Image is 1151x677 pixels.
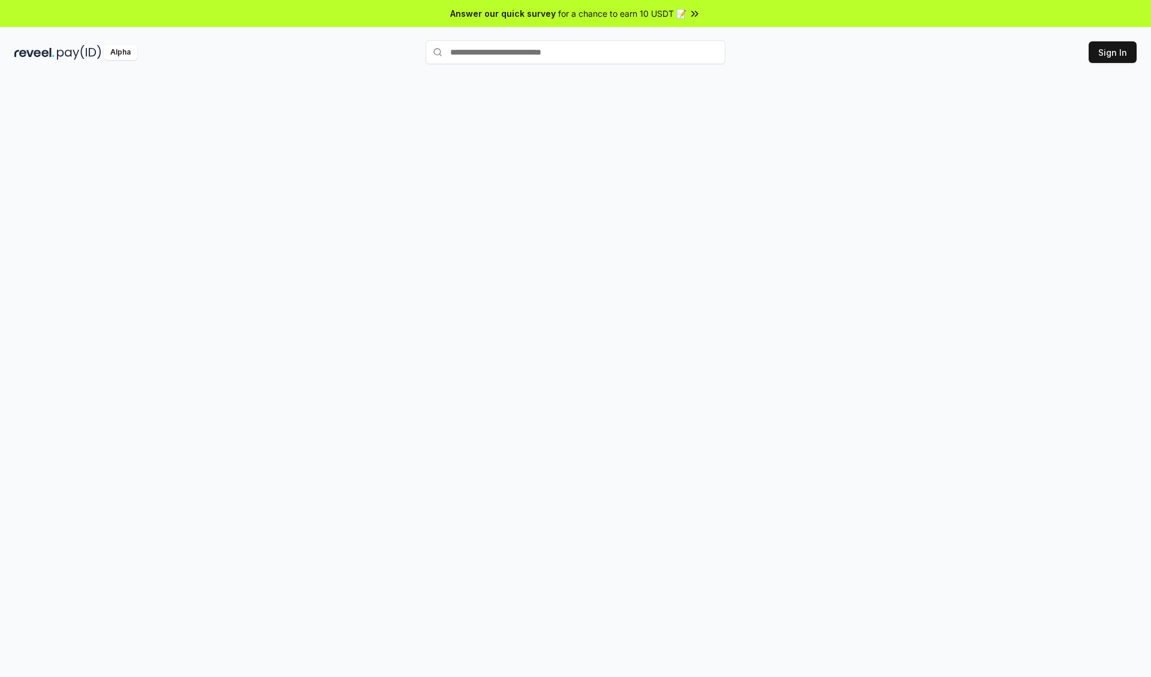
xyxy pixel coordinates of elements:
button: Sign In [1089,41,1137,63]
img: reveel_dark [14,45,55,60]
span: Answer our quick survey [450,7,556,20]
span: for a chance to earn 10 USDT 📝 [558,7,686,20]
img: pay_id [57,45,101,60]
div: Alpha [104,45,137,60]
